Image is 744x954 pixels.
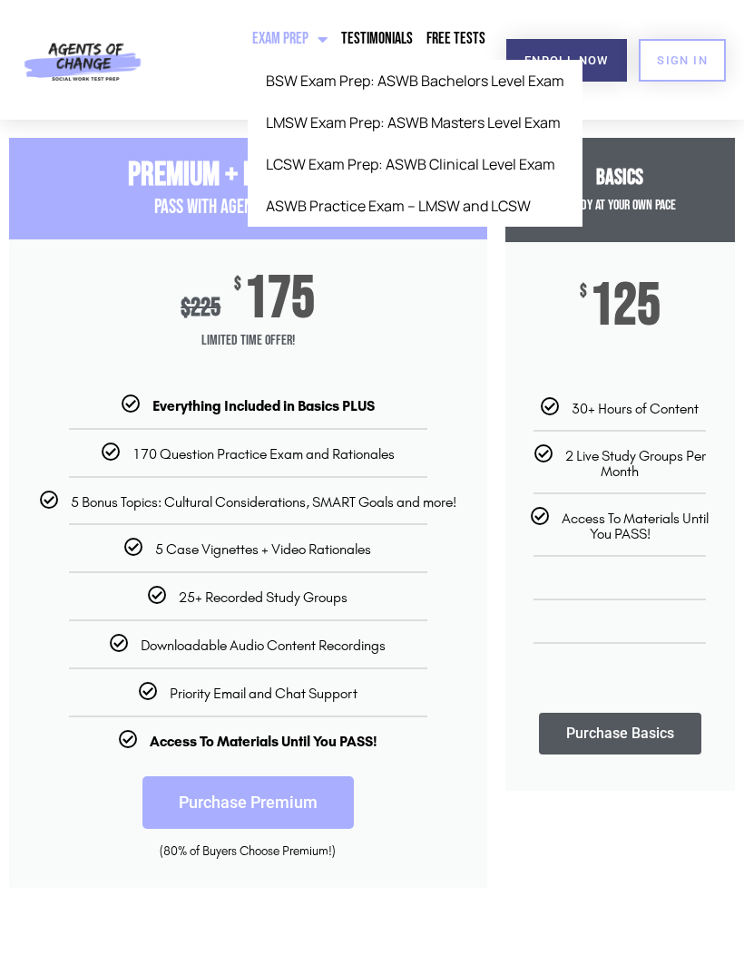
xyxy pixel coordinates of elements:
[71,493,456,511] span: 5 Bonus Topics: Cultural Considerations, SMART Goals and more!
[9,156,487,195] h3: Premium + Power Pack
[505,165,735,191] h3: Basics
[181,293,191,323] span: $
[132,445,395,462] span: 170 Question Practice Exam and Rationales
[181,293,220,323] div: 225
[244,276,315,323] span: 175
[142,776,354,829] a: Purchase Premium
[150,733,377,750] b: Access To Materials Until You PASS!
[248,18,332,60] a: Exam Prep
[564,197,676,214] span: Study at your Own Pace
[657,54,708,66] span: SIGN IN
[160,18,493,102] nav: Menu
[639,39,726,82] a: SIGN IN
[9,323,487,359] span: Limited Time Offer!
[590,283,661,330] span: 125
[248,60,582,102] a: BSW Exam Prep: ASWB Bachelors Level Exam
[152,397,375,414] b: Everything Included in Basics PLUS
[539,713,701,754] a: Purchase Basics
[170,685,357,702] span: Priority Email and Chat Support
[248,143,582,185] a: LCSW Exam Prep: ASWB Clinical Level Exam
[524,54,609,66] span: Enroll Now
[141,637,386,654] span: Downloadable Audio Content Recordings
[506,39,627,82] a: Enroll Now
[572,400,699,417] span: 30+ Hours of Content
[248,60,582,227] ul: Exam Prep
[248,102,582,143] a: LMSW Exam Prep: ASWB Masters Level Exam
[248,185,582,227] a: ASWB Practice Exam – LMSW and LCSW
[422,18,490,60] a: Free Tests
[154,195,341,219] span: PASS with AGENTS OF CHANGE!
[565,447,706,480] span: 2 Live Study Groups Per Month
[155,540,371,558] span: 5 Case Vignettes + Video Rationales
[562,510,709,542] span: Access To Materials Until You PASS!
[179,589,348,606] span: 25+ Recorded Study Groups
[36,842,460,861] div: (80% of Buyers Choose Premium!)
[580,283,587,301] span: $
[337,18,417,60] a: Testimonials
[234,276,241,294] span: $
